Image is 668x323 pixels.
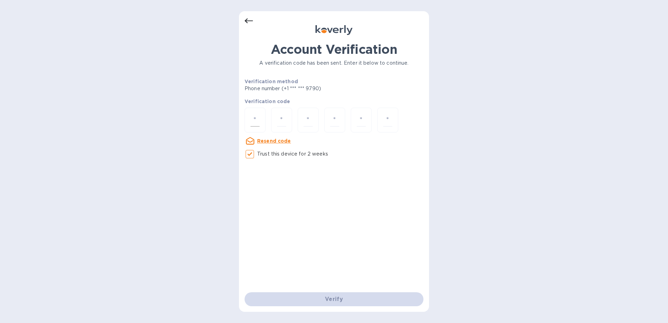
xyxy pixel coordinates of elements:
p: A verification code has been sent. Enter it below to continue. [245,59,423,67]
b: Verification method [245,79,298,84]
p: Verification code [245,98,423,105]
h1: Account Verification [245,42,423,57]
p: Phone number (+1 *** *** 9790) [245,85,375,92]
u: Resend code [257,138,291,144]
p: Trust this device for 2 weeks [257,150,328,158]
